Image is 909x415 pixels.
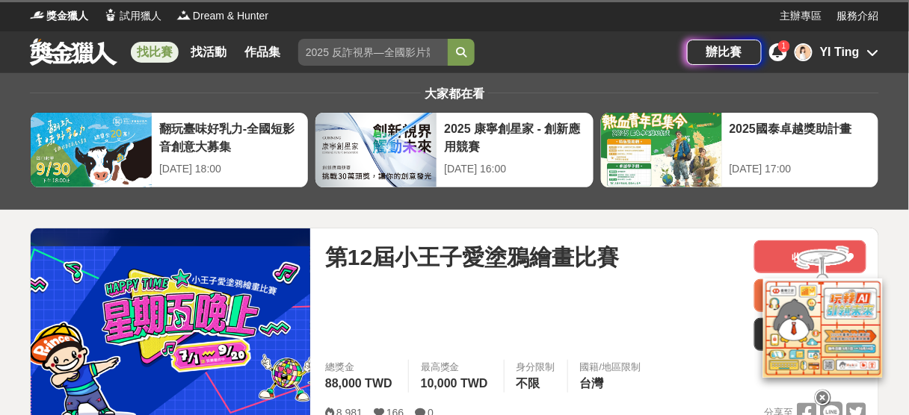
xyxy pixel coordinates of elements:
[325,360,396,375] span: 總獎金
[820,43,860,61] div: YI Ting
[298,39,448,66] input: 2025 反詐視界—全國影片競賽
[30,112,309,188] a: 翻玩臺味好乳力-全國短影音創意大募集[DATE] 18:00
[421,377,488,390] span: 10,000 TWD
[580,360,641,375] div: 國籍/地區限制
[30,7,45,22] img: Logo
[580,377,604,390] span: 台灣
[185,42,232,63] a: 找活動
[30,8,88,24] a: Logo獎金獵人
[103,8,161,24] a: Logo試用獵人
[837,8,879,24] a: 服務介紹
[517,360,555,375] div: 身分限制
[421,87,488,100] span: 大家都在看
[687,40,762,65] a: 辦比賽
[120,8,161,24] span: 試用獵人
[193,8,268,24] span: Dream & Hunter
[444,120,585,154] div: 2025 康寧創星家 - 創新應用競賽
[46,8,88,24] span: 獎金獵人
[159,161,301,177] div: [DATE] 18:00
[176,8,268,24] a: LogoDream & Hunter
[325,377,392,390] span: 88,000 TWD
[780,8,822,24] a: 主辦專區
[103,7,118,22] img: Logo
[730,120,871,154] div: 2025國泰卓越獎助計畫
[421,360,492,375] span: 最高獎金
[325,240,619,274] span: 第12屆小王子愛塗鴉繪畫比賽
[444,161,585,177] div: [DATE] 16:00
[315,112,594,188] a: 2025 康寧創星家 - 創新應用競賽[DATE] 16:00
[238,42,286,63] a: 作品集
[763,274,883,373] img: d2146d9a-e6f6-4337-9592-8cefde37ba6b.png
[131,42,179,63] a: 找比賽
[600,112,879,188] a: 2025國泰卓越獎助計畫[DATE] 17:00
[176,7,191,22] img: Logo
[159,120,301,154] div: 翻玩臺味好乳力-全國短影音創意大募集
[796,45,811,60] img: Avatar
[730,161,871,177] div: [DATE] 17:00
[517,377,540,390] span: 不限
[782,42,786,50] span: 1
[754,240,866,273] button: 收藏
